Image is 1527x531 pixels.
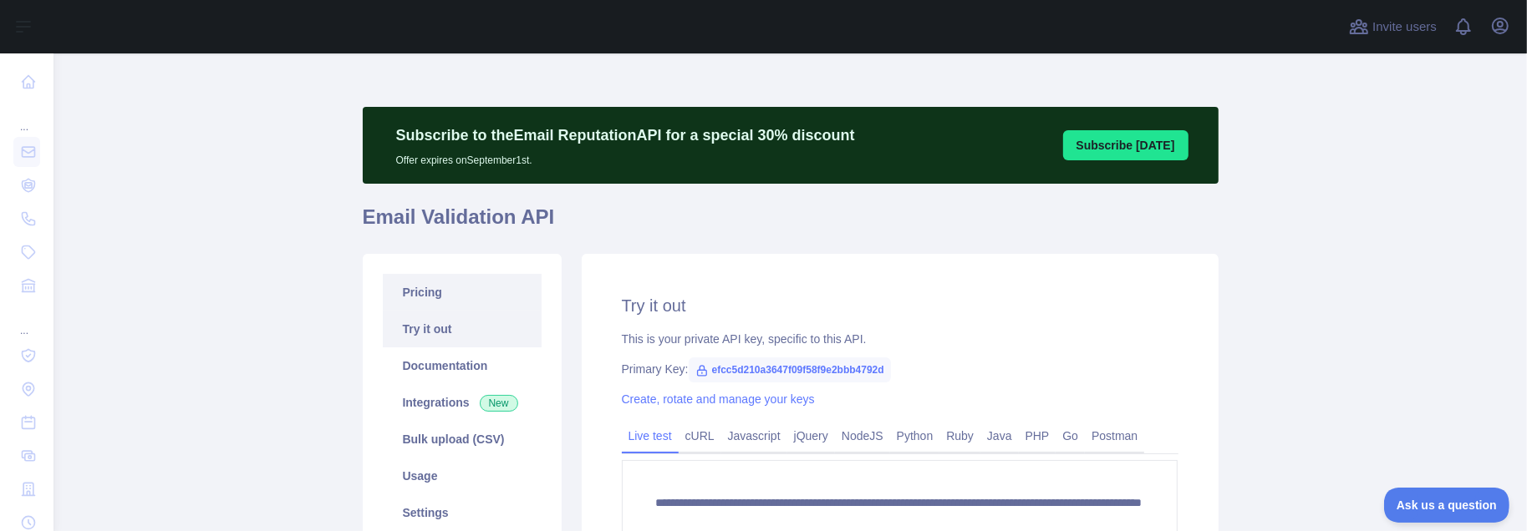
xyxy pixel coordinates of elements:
[383,311,542,347] a: Try it out
[363,204,1219,244] h1: Email Validation API
[835,422,890,449] a: NodeJS
[622,294,1178,317] h2: Try it out
[622,392,815,406] a: Create, rotate and manage your keys
[679,422,721,449] a: cURL
[1372,18,1437,37] span: Invite users
[622,422,679,449] a: Live test
[1384,488,1510,523] iframe: Toggle Customer Support
[13,304,40,337] div: ...
[396,147,855,167] p: Offer expires on September 1st.
[980,422,1019,449] a: Java
[622,331,1178,347] div: This is your private API key, specific to this API.
[939,422,980,449] a: Ruby
[383,494,542,531] a: Settings
[13,100,40,134] div: ...
[1085,422,1144,449] a: Postman
[787,422,835,449] a: jQuery
[383,421,542,458] a: Bulk upload (CSV)
[1346,13,1440,40] button: Invite users
[1019,422,1056,449] a: PHP
[622,361,1178,377] div: Primary Key:
[1056,422,1085,449] a: Go
[721,422,787,449] a: Javascript
[890,422,940,449] a: Python
[383,274,542,311] a: Pricing
[383,347,542,384] a: Documentation
[689,357,891,382] span: efcc5d210a3647f09f58f9e2bbb4792d
[1063,130,1189,160] button: Subscribe [DATE]
[383,384,542,421] a: Integrations New
[396,124,855,147] p: Subscribe to the Email Reputation API for a special 30 % discount
[383,458,542,494] a: Usage
[480,395,518,412] span: New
